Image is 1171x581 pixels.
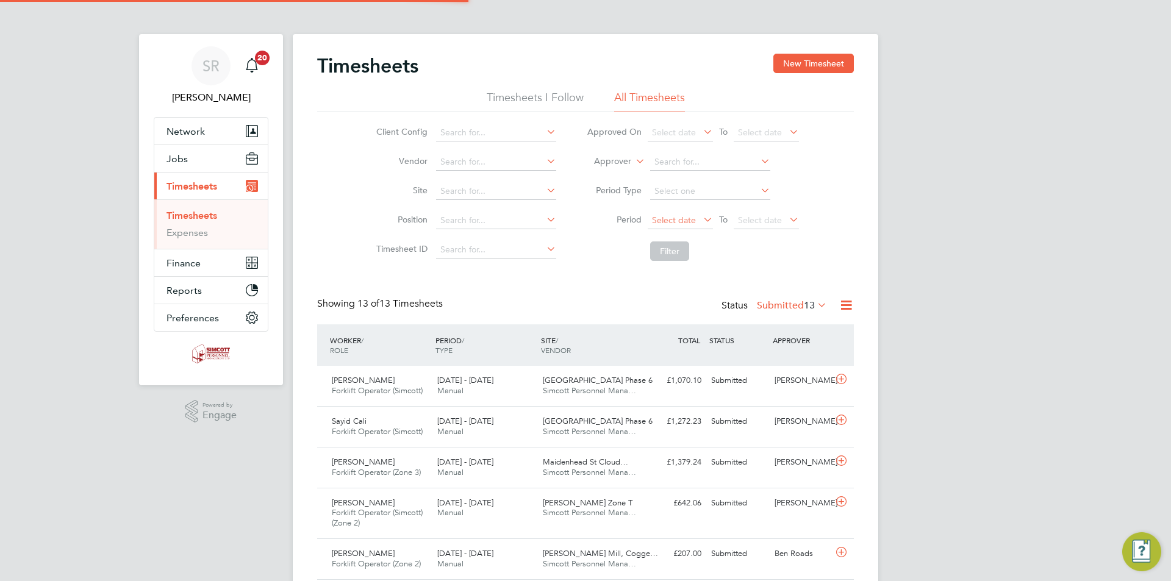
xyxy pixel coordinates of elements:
span: VENDOR [541,345,571,355]
div: SITE [538,329,643,361]
div: WORKER [327,329,432,361]
span: [PERSON_NAME] [332,457,395,467]
span: 13 of [357,298,379,310]
a: 20 [240,46,264,85]
div: STATUS [706,329,770,351]
span: [DATE] - [DATE] [437,497,493,508]
div: £1,379.24 [643,452,706,472]
input: Search for... [650,154,770,171]
span: Simcott Personnel Mana… [543,385,636,396]
span: [PERSON_NAME] Mill, Cogge… [543,548,658,558]
span: [DATE] - [DATE] [437,416,493,426]
span: [GEOGRAPHIC_DATA] Phase 6 [543,375,653,385]
span: Engage [202,410,237,421]
div: [PERSON_NAME] [770,371,833,391]
span: To [715,124,731,140]
span: Manual [437,385,464,396]
a: Expenses [167,227,208,238]
div: Submitted [706,544,770,564]
label: Site [373,185,428,196]
span: TOTAL [678,335,700,345]
span: Select date [652,215,696,226]
label: Submitted [757,299,827,312]
div: Submitted [706,412,770,432]
label: Approved On [587,126,642,137]
span: Simcott Personnel Mana… [543,507,636,518]
input: Search for... [436,154,556,171]
span: Forklift Operator (Zone 3) [332,467,421,477]
span: Reports [167,285,202,296]
label: Vendor [373,155,428,166]
span: Network [167,126,205,137]
span: Manual [437,558,464,569]
label: Timesheet ID [373,243,428,254]
span: [PERSON_NAME] [332,548,395,558]
div: £1,272.23 [643,412,706,432]
div: £207.00 [643,544,706,564]
div: Submitted [706,452,770,472]
span: To [715,212,731,227]
div: £642.06 [643,493,706,513]
nav: Main navigation [139,34,283,385]
span: Manual [437,467,464,477]
span: [PERSON_NAME] [332,497,395,508]
img: simcott-logo-retina.png [192,344,231,363]
button: New Timesheet [773,54,854,73]
div: £1,070.10 [643,371,706,391]
a: Go to home page [154,344,268,363]
input: Search for... [436,212,556,229]
span: Sayid Cali [332,416,367,426]
a: SR[PERSON_NAME] [154,46,268,105]
h2: Timesheets [317,54,418,78]
span: Select date [738,215,782,226]
span: Maidenhead St Cloud… [543,457,628,467]
span: [DATE] - [DATE] [437,457,493,467]
span: [PERSON_NAME] [332,375,395,385]
label: Position [373,214,428,225]
span: Forklift Operator (Simcott) [332,426,423,437]
button: Timesheets [154,173,268,199]
div: Showing [317,298,445,310]
span: 13 Timesheets [357,298,443,310]
span: Forklift Operator (Simcott) (Zone 2) [332,507,423,528]
div: [PERSON_NAME] [770,493,833,513]
button: Engage Resource Center [1122,532,1161,571]
span: Simcott Personnel Mana… [543,426,636,437]
div: [PERSON_NAME] [770,412,833,432]
span: / [556,335,558,345]
span: Manual [437,426,464,437]
label: Period Type [587,185,642,196]
span: Jobs [167,153,188,165]
button: Finance [154,249,268,276]
label: Approver [576,155,631,168]
div: Submitted [706,493,770,513]
span: Preferences [167,312,219,324]
span: Forklift Operator (Simcott) [332,385,423,396]
span: [GEOGRAPHIC_DATA] Phase 6 [543,416,653,426]
span: / [462,335,464,345]
button: Reports [154,277,268,304]
span: 13 [804,299,815,312]
span: Manual [437,507,464,518]
span: Simcott Personnel Mana… [543,467,636,477]
input: Search for... [436,124,556,141]
span: [PERSON_NAME] Zone T [543,497,632,508]
span: Select date [738,127,782,138]
div: Ben Roads [770,544,833,564]
span: Finance [167,257,201,269]
a: Powered byEngage [185,400,237,423]
span: SR [202,58,220,74]
span: ROLE [330,345,348,355]
button: Preferences [154,304,268,331]
li: All Timesheets [614,90,685,112]
div: PERIOD [432,329,538,361]
span: Scott Ridgers [154,90,268,105]
label: Period [587,214,642,225]
div: Status [722,298,829,315]
span: / [361,335,363,345]
button: Jobs [154,145,268,172]
span: Powered by [202,400,237,410]
span: [DATE] - [DATE] [437,548,493,558]
span: Timesheets [167,180,217,192]
span: 20 [255,51,270,65]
